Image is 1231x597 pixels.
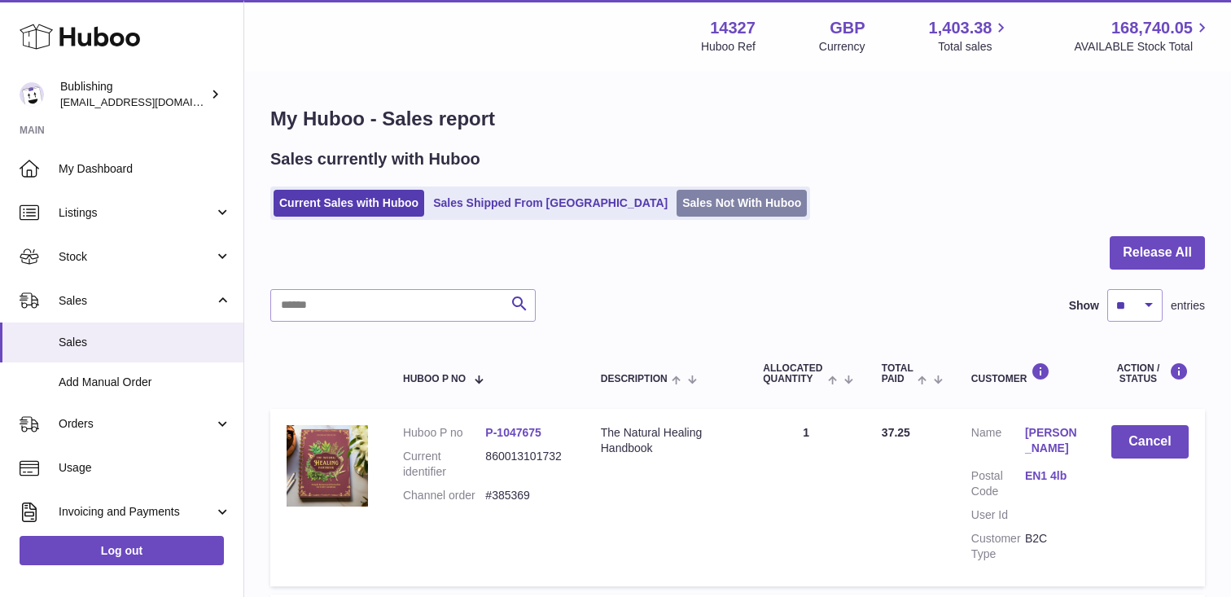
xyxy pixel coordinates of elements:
dt: Channel order [403,488,485,503]
h1: My Huboo - Sales report [270,106,1205,132]
span: Sales [59,335,231,350]
span: Invoicing and Payments [59,504,214,520]
span: Huboo P no [403,374,466,384]
dt: Name [971,425,1025,460]
dd: B2C [1025,531,1079,562]
span: 37.25 [882,426,910,439]
span: Stock [59,249,214,265]
label: Show [1069,298,1099,314]
td: 1 [747,409,865,586]
span: Sales [59,293,214,309]
a: 168,740.05 AVAILABLE Stock Total [1074,17,1211,55]
span: Add Manual Order [59,375,231,390]
strong: GBP [830,17,865,39]
button: Cancel [1111,425,1189,459]
a: Current Sales with Huboo [274,190,424,217]
span: [EMAIL_ADDRESS][DOMAIN_NAME] [60,95,239,108]
span: entries [1171,298,1205,314]
div: Huboo Ref [701,39,756,55]
span: Usage [59,460,231,476]
div: The Natural Healing Handbook [601,425,730,456]
span: My Dashboard [59,161,231,177]
span: Orders [59,416,214,432]
strong: 14327 [710,17,756,39]
a: Sales Shipped From [GEOGRAPHIC_DATA] [427,190,673,217]
span: AVAILABLE Stock Total [1074,39,1211,55]
span: 168,740.05 [1111,17,1193,39]
span: Description [601,374,668,384]
img: 1749741825.png [287,425,368,507]
span: ALLOCATED Quantity [763,363,823,384]
span: Total paid [882,363,913,384]
dt: User Id [971,507,1025,523]
span: Total sales [938,39,1010,55]
a: 1,403.38 Total sales [929,17,1011,55]
div: Currency [819,39,865,55]
span: 1,403.38 [929,17,992,39]
dt: Postal Code [971,468,1025,499]
div: Bublishing [60,79,207,110]
dd: 860013101732 [485,449,567,480]
span: Listings [59,205,214,221]
dd: #385369 [485,488,567,503]
dt: Customer Type [971,531,1025,562]
a: [PERSON_NAME] [1025,425,1079,456]
dt: Huboo P no [403,425,485,441]
button: Release All [1110,236,1205,270]
a: Sales Not With Huboo [677,190,807,217]
div: Action / Status [1111,362,1189,384]
a: P-1047675 [485,426,541,439]
div: Customer [971,362,1079,384]
a: Log out [20,536,224,565]
img: internalAdmin-14327@internal.huboo.com [20,82,44,107]
h2: Sales currently with Huboo [270,148,480,170]
dt: Current identifier [403,449,485,480]
a: EN1 4lb [1025,468,1079,484]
